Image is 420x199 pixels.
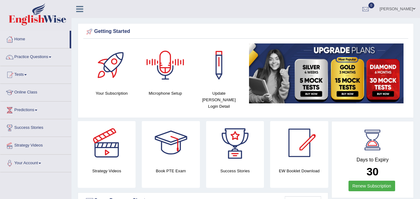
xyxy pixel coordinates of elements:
h4: Strategy Videos [78,168,136,174]
a: Home [0,31,70,46]
a: Online Class [0,84,71,99]
img: small5.jpg [249,43,404,103]
h4: Success Stories [206,168,264,174]
a: Strategy Videos [0,137,71,152]
h4: Book PTE Exam [142,168,200,174]
span: 0 [368,2,375,8]
h4: Your Subscription [88,90,136,97]
b: 30 [367,165,379,178]
h4: EW Booklet Download [270,168,328,174]
a: Tests [0,66,71,82]
a: Predictions [0,102,71,117]
div: Getting Started [85,27,407,36]
h4: Days to Expiry [339,157,407,163]
a: Your Account [0,155,71,170]
a: Renew Subscription [348,181,395,191]
h4: Microphone Setup [142,90,189,97]
a: Success Stories [0,119,71,135]
h4: Update [PERSON_NAME] Login Detail [195,90,243,110]
a: Practice Questions [0,48,71,64]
